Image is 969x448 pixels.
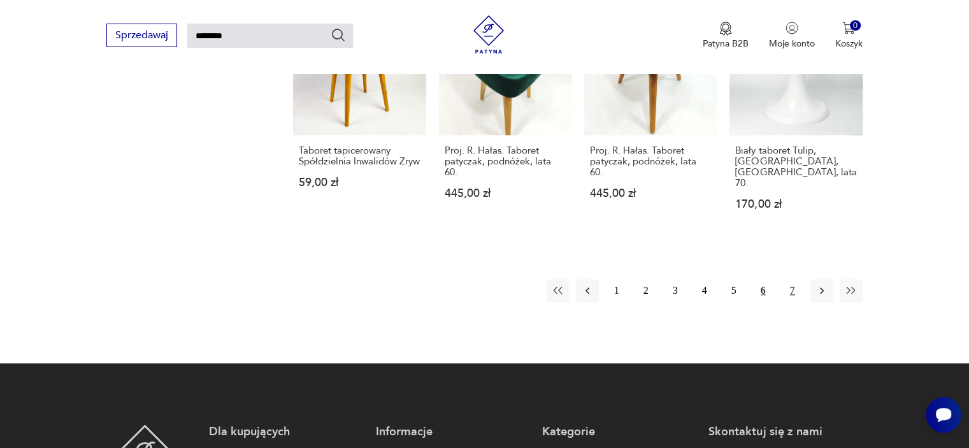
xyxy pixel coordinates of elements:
[752,279,775,302] button: 6
[850,20,861,31] div: 0
[635,279,657,302] button: 2
[926,397,961,433] iframe: Smartsupp widget button
[842,22,855,34] img: Ikona koszyka
[769,22,815,50] a: Ikonka użytkownikaMoje konto
[722,279,745,302] button: 5
[470,15,508,54] img: Patyna - sklep z meblami i dekoracjami vintage
[735,199,856,210] p: 170,00 zł
[719,22,732,36] img: Ikona medalu
[693,279,716,302] button: 4
[708,424,862,440] p: Skontaktuj się z nami
[584,3,717,235] a: Produkt wyprzedanyProj. R. Hałas. Taboret patyczak, podnóżek, lata 60.Proj. R. Hałas. Taboret pat...
[835,22,863,50] button: 0Koszyk
[376,424,529,440] p: Informacje
[542,424,696,440] p: Kategorie
[299,177,420,188] p: 59,00 zł
[106,24,177,47] button: Sprzedawaj
[703,22,749,50] a: Ikona medaluPatyna B2B
[331,27,346,43] button: Szukaj
[590,145,711,178] h3: Proj. R. Hałas. Taboret patyczak, podnóżek, lata 60.
[703,22,749,50] button: Patyna B2B
[293,3,426,235] a: Produkt wyprzedanyTaboret tapicerowany Spółdzielnia Inwalidów ZrywTaboret tapicerowany Spółdzieln...
[781,279,804,302] button: 7
[590,188,711,199] p: 445,00 zł
[106,32,177,41] a: Sprzedawaj
[445,188,566,199] p: 445,00 zł
[729,3,862,235] a: Produkt wyprzedanyBiały taboret Tulip, Emsa, Niemcy, lata 70.Biały taboret Tulip, [GEOGRAPHIC_DAT...
[769,22,815,50] button: Moje konto
[439,3,571,235] a: Produkt wyprzedanyProj. R. Hałas. Taboret patyczak, podnóżek, lata 60.Proj. R. Hałas. Taboret pat...
[769,38,815,50] p: Moje konto
[209,424,362,440] p: Dla kupujących
[664,279,687,302] button: 3
[835,38,863,50] p: Koszyk
[299,145,420,167] h3: Taboret tapicerowany Spółdzielnia Inwalidów Zryw
[605,279,628,302] button: 1
[703,38,749,50] p: Patyna B2B
[445,145,566,178] h3: Proj. R. Hałas. Taboret patyczak, podnóżek, lata 60.
[735,145,856,189] h3: Biały taboret Tulip, [GEOGRAPHIC_DATA], [GEOGRAPHIC_DATA], lata 70.
[786,22,798,34] img: Ikonka użytkownika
